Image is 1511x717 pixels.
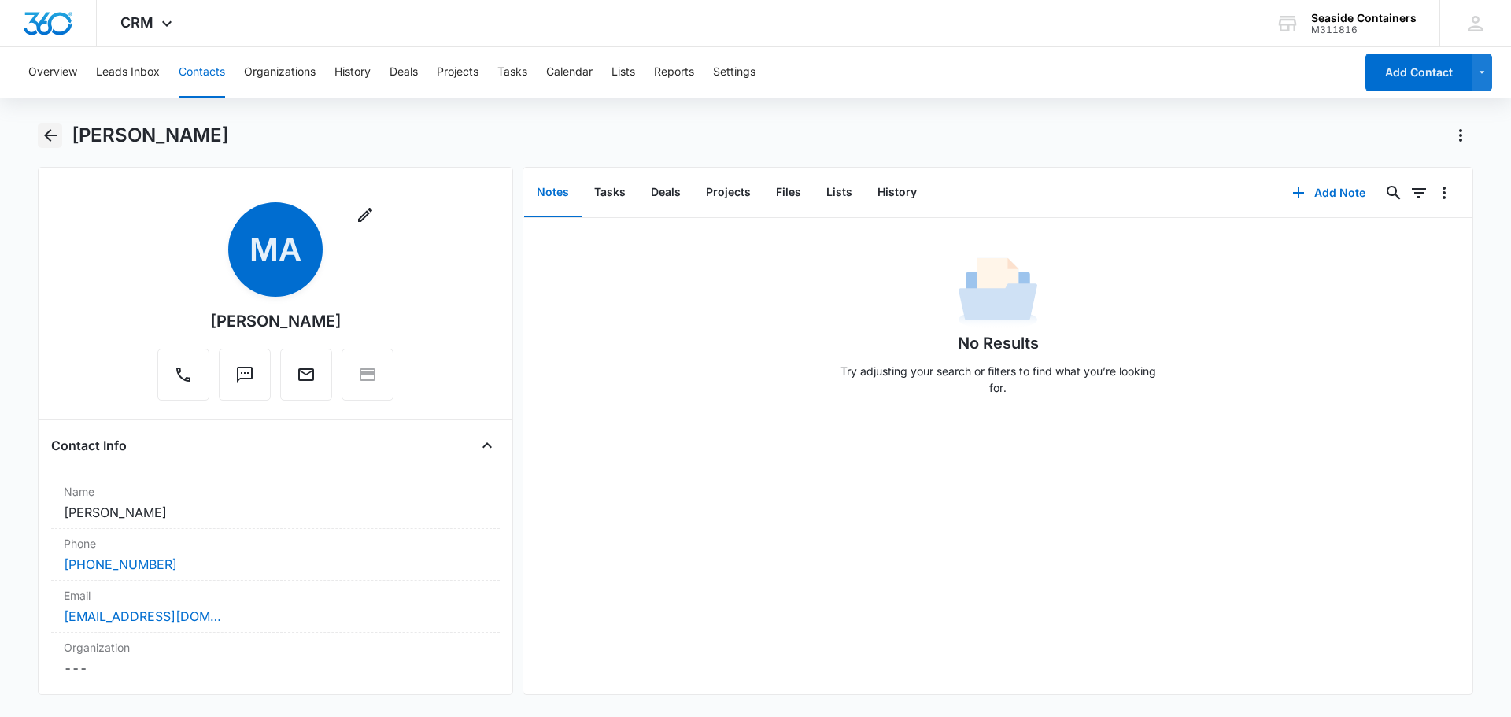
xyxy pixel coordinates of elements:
a: Text [219,373,271,386]
span: MA [228,202,323,297]
div: Organization--- [51,633,500,684]
button: Reports [654,47,694,98]
button: Lists [814,168,865,217]
button: Text [219,349,271,401]
label: Email [64,587,487,604]
button: Settings [713,47,755,98]
label: Phone [64,535,487,552]
button: Call [157,349,209,401]
button: Close [475,433,500,458]
span: CRM [120,14,153,31]
div: account id [1311,24,1417,35]
button: Projects [437,47,478,98]
button: Overview [28,47,77,98]
h1: [PERSON_NAME] [72,124,229,147]
label: Organization [64,639,487,656]
button: Lists [611,47,635,98]
button: Projects [693,168,763,217]
img: No Data [959,253,1037,331]
div: Name[PERSON_NAME] [51,477,500,529]
button: Add Contact [1365,54,1472,91]
button: Tasks [497,47,527,98]
div: account name [1311,12,1417,24]
button: Add Note [1276,174,1381,212]
button: Notes [524,168,582,217]
dd: [PERSON_NAME] [64,503,487,522]
button: Overflow Menu [1432,180,1457,205]
button: Deals [638,168,693,217]
button: Actions [1448,123,1473,148]
button: Tasks [582,168,638,217]
dd: --- [64,659,487,678]
button: Deals [390,47,418,98]
div: Email[EMAIL_ADDRESS][DOMAIN_NAME] [51,581,500,633]
a: Call [157,373,209,386]
button: Search... [1381,180,1406,205]
button: Contacts [179,47,225,98]
a: [EMAIL_ADDRESS][DOMAIN_NAME] [64,607,221,626]
label: Name [64,483,487,500]
button: Organizations [244,47,316,98]
a: Email [280,373,332,386]
div: [PERSON_NAME] [210,309,342,333]
button: History [334,47,371,98]
p: Try adjusting your search or filters to find what you’re looking for. [833,363,1163,396]
label: Address [64,690,487,707]
button: Filters [1406,180,1432,205]
a: [PHONE_NUMBER] [64,555,177,574]
button: Calendar [546,47,593,98]
button: Email [280,349,332,401]
button: Leads Inbox [96,47,160,98]
button: Back [38,123,62,148]
button: Files [763,168,814,217]
h4: Contact Info [51,436,127,455]
div: Phone[PHONE_NUMBER] [51,529,500,581]
button: History [865,168,929,217]
h1: No Results [958,331,1039,355]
